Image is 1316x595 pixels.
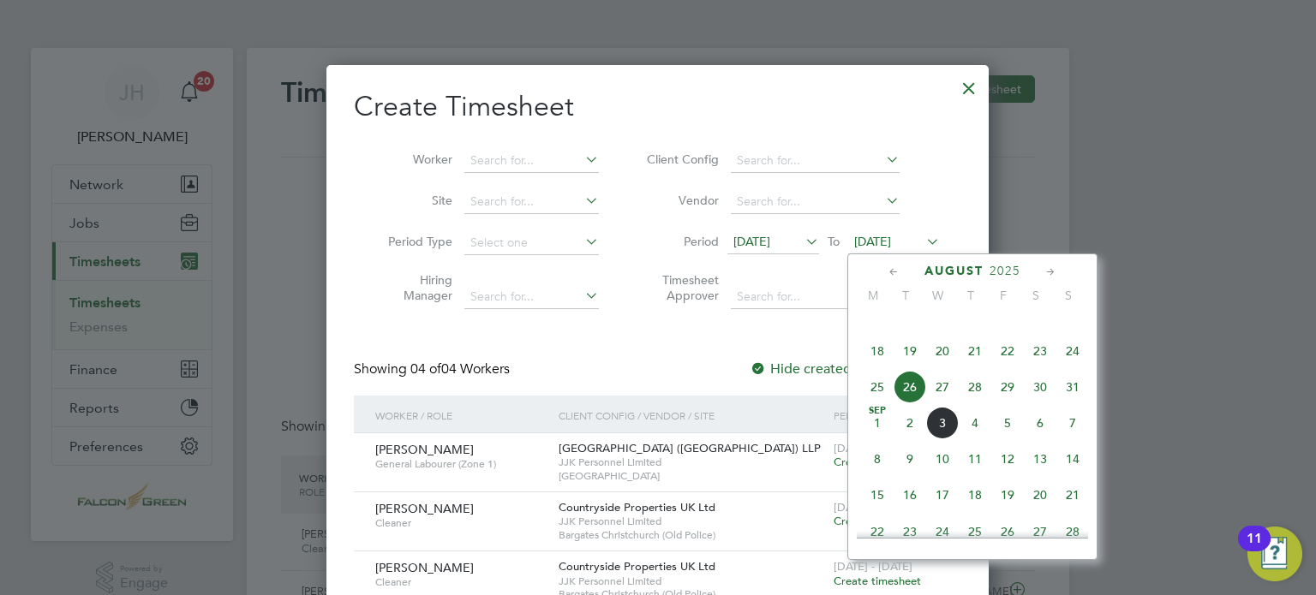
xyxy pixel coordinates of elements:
span: [DATE] - [DATE] [834,441,912,455]
span: 27 [926,371,959,403]
span: 26 [991,515,1024,548]
span: Create timesheet [834,455,921,469]
div: Period [829,396,944,435]
div: 11 [1247,538,1262,561]
span: 31 [1056,371,1089,403]
span: W [922,288,954,303]
span: Sep [861,407,894,415]
button: Open Resource Center, 11 new notifications [1247,527,1302,581]
span: 22 [991,335,1024,367]
span: August [924,264,984,278]
span: 17 [926,479,959,511]
span: 6 [1024,407,1056,439]
span: 26 [894,371,926,403]
span: 11 [959,443,991,475]
span: [DATE] - [DATE] [834,500,912,515]
span: [PERSON_NAME] [375,560,474,575]
span: [PERSON_NAME] [375,442,474,457]
span: 8 [861,443,894,475]
span: To [822,230,845,253]
label: Worker [375,152,452,167]
span: Countryside Properties UK Ltd [559,559,715,574]
div: Worker / Role [371,396,554,435]
span: [PERSON_NAME] [375,501,474,516]
span: 23 [1024,335,1056,367]
label: Hiring Manager [375,272,452,303]
span: 20 [926,335,959,367]
label: Period [642,234,719,249]
span: [DATE] [854,234,891,249]
span: F [987,288,1020,303]
span: S [1052,288,1085,303]
span: 27 [1024,515,1056,548]
span: JJK Personnel Limited [559,515,825,528]
input: Search for... [731,149,900,173]
span: 7 [1056,407,1089,439]
span: T [889,288,922,303]
label: Hide created timesheets [750,360,924,378]
span: 16 [894,479,926,511]
span: 14 [1056,443,1089,475]
span: 25 [861,371,894,403]
span: Bargates Christchurch (Old Police) [559,528,825,542]
span: 22 [861,515,894,548]
span: [DATE] [733,234,770,249]
span: T [954,288,987,303]
span: [GEOGRAPHIC_DATA] [559,469,825,483]
span: 2 [894,407,926,439]
span: 18 [861,335,894,367]
span: JJK Personnel Limited [559,574,825,588]
div: Client Config / Vendor / Site [554,396,829,435]
span: 28 [959,371,991,403]
input: Search for... [464,190,599,214]
span: 13 [1024,443,1056,475]
span: [DATE] - [DATE] [834,559,912,574]
span: General Labourer (Zone 1) [375,457,546,471]
span: 04 of [410,360,441,378]
input: Search for... [731,285,900,309]
label: Vendor [642,193,719,208]
span: 15 [861,479,894,511]
span: 12 [991,443,1024,475]
span: M [857,288,889,303]
span: 29 [991,371,1024,403]
span: 19 [894,335,926,367]
input: Search for... [731,190,900,214]
span: 20 [1024,479,1056,511]
label: Client Config [642,152,719,167]
span: 21 [959,335,991,367]
span: 19 [991,479,1024,511]
span: 25 [959,515,991,548]
span: Cleaner [375,516,546,530]
div: Showing [354,360,513,378]
label: Timesheet Approver [642,272,719,303]
span: [GEOGRAPHIC_DATA] ([GEOGRAPHIC_DATA]) LLP [559,441,821,455]
input: Search for... [464,149,599,173]
span: 24 [926,515,959,548]
span: 28 [1056,515,1089,548]
input: Search for... [464,285,599,309]
label: Period Type [375,234,452,249]
span: 21 [1056,479,1089,511]
span: Countryside Properties UK Ltd [559,500,715,515]
input: Select one [464,231,599,255]
span: JJK Personnel Limited [559,455,825,469]
span: 5 [991,407,1024,439]
span: 24 [1056,335,1089,367]
h2: Create Timesheet [354,89,961,125]
span: 18 [959,479,991,511]
span: 9 [894,443,926,475]
span: 30 [1024,371,1056,403]
span: S [1020,288,1052,303]
span: 3 [926,407,959,439]
span: 23 [894,515,926,548]
span: Create timesheet [834,514,921,528]
span: 1 [861,407,894,439]
label: Site [375,193,452,208]
span: Cleaner [375,575,546,589]
span: 2025 [990,264,1020,278]
span: Create timesheet [834,574,921,588]
span: 10 [926,443,959,475]
span: 04 Workers [410,360,510,378]
span: 4 [959,407,991,439]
